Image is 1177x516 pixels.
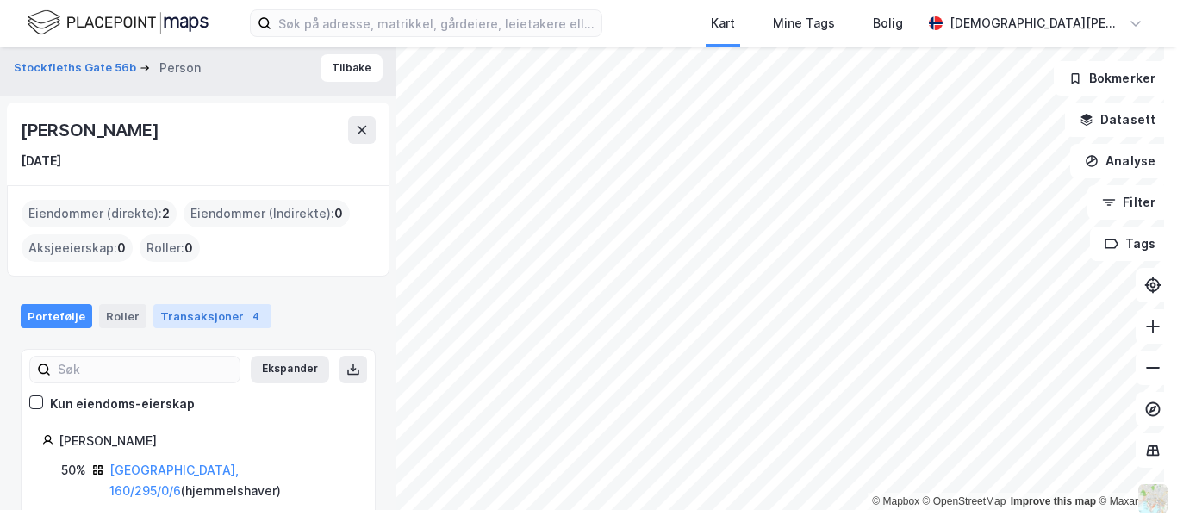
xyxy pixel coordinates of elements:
input: Søk [51,357,240,382]
button: Tags [1090,227,1170,261]
div: Eiendommer (Indirekte) : [184,200,350,227]
span: 0 [184,238,193,258]
div: ( hjemmelshaver ) [109,460,354,501]
span: 0 [117,238,126,258]
img: logo.f888ab2527a4732fd821a326f86c7f29.svg [28,8,209,38]
span: 2 [162,203,170,224]
div: Portefølje [21,304,92,328]
button: Tilbake [321,54,383,82]
button: Analyse [1070,144,1170,178]
div: 4 [247,308,265,325]
div: [PERSON_NAME] [21,116,162,144]
div: Kart [711,13,735,34]
div: Transaksjoner [153,304,271,328]
button: Stockfleths Gate 56b [14,59,140,77]
input: Søk på adresse, matrikkel, gårdeiere, leietakere eller personer [271,10,601,36]
a: Improve this map [1011,495,1096,507]
div: [DEMOGRAPHIC_DATA][PERSON_NAME] [950,13,1122,34]
div: [PERSON_NAME] [59,431,354,451]
button: Datasett [1065,103,1170,137]
a: OpenStreetMap [923,495,1006,507]
div: Roller [99,304,146,328]
div: Mine Tags [773,13,835,34]
div: Kun eiendoms-eierskap [50,394,195,414]
div: Aksjeeierskap : [22,234,133,262]
a: Mapbox [872,495,919,507]
a: [GEOGRAPHIC_DATA], 160/295/0/6 [109,463,239,498]
button: Ekspander [251,356,329,383]
div: 50% [61,460,86,481]
div: Person [159,58,201,78]
iframe: Chat Widget [1091,433,1177,516]
div: Roller : [140,234,200,262]
button: Filter [1087,185,1170,220]
div: [DATE] [21,151,61,171]
button: Bokmerker [1054,61,1170,96]
div: Bolig [873,13,903,34]
span: 0 [334,203,343,224]
div: Eiendommer (direkte) : [22,200,177,227]
div: Kontrollprogram for chat [1091,433,1177,516]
